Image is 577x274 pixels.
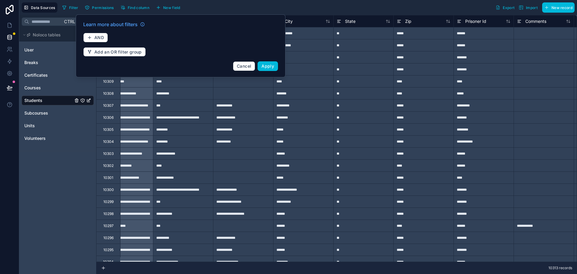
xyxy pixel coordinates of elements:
span: Find column [128,5,149,10]
a: Certificates [24,72,73,78]
span: Apply [261,63,274,69]
span: Learn more about filters [83,21,138,28]
div: 10305 [103,127,114,132]
button: Add an OR filter group [83,47,146,57]
div: 10295 [103,248,114,252]
span: Prisoner Id [465,18,486,24]
span: Filter [69,5,78,10]
a: Breaks [24,60,73,66]
div: 10304 [103,139,114,144]
span: Ctrl [63,18,76,25]
span: Courses [24,85,41,91]
div: Courses [22,83,94,93]
span: Permissions [92,5,114,10]
span: Noloco tables [33,32,61,38]
button: AND [83,33,108,42]
div: 10307 [103,103,114,108]
a: Students [24,97,73,103]
div: 10299 [103,199,114,204]
span: Comments [525,18,546,24]
button: Data Sources [22,2,57,13]
button: Cancel [233,61,255,71]
a: New record [540,2,575,13]
button: Filter [60,3,81,12]
div: Students [22,96,94,105]
div: 10300 [103,187,114,192]
div: 10294 [103,260,114,264]
a: User [24,47,73,53]
span: Volunteers [24,135,46,141]
button: Noloco tables [22,31,90,39]
span: Subcourses [24,110,48,116]
div: 10306 [103,115,114,120]
button: Find column [118,3,151,12]
span: Zip [405,18,411,24]
span: City [285,18,293,24]
a: Volunteers [24,135,73,141]
span: New field [163,5,180,10]
span: New record [551,5,572,10]
a: Units [24,123,73,129]
span: State [345,18,356,24]
span: Certificates [24,72,48,78]
div: 10301 [103,175,113,180]
div: Units [22,121,94,131]
a: Learn more about filters [83,21,145,28]
a: Permissions [83,3,118,12]
span: AND [94,35,104,40]
div: 10303 [103,151,114,156]
span: Export [503,5,514,10]
div: Certificates [22,70,94,80]
span: Add an OR filter group [94,49,142,55]
div: Subcourses [22,108,94,118]
div: 10302 [103,163,114,168]
button: New record [542,2,575,13]
span: Breaks [24,60,38,66]
div: Volunteers [22,134,94,143]
span: Data Sources [31,5,55,10]
button: New field [154,3,182,12]
button: Permissions [83,3,116,12]
a: Courses [24,85,73,91]
button: Apply [258,61,278,71]
div: User [22,45,94,55]
span: User [24,47,34,53]
div: 10309 [103,79,114,84]
button: Import [517,2,540,13]
button: Export [493,2,517,13]
span: Students [24,97,42,103]
span: 10313 records [548,266,572,270]
div: 10297 [103,223,114,228]
span: Import [526,5,538,10]
div: Breaks [22,58,94,67]
div: 10308 [103,91,114,96]
a: Subcourses [24,110,73,116]
span: Cancel [237,63,251,69]
div: 10296 [103,236,114,240]
span: Units [24,123,35,129]
div: 10298 [103,211,114,216]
